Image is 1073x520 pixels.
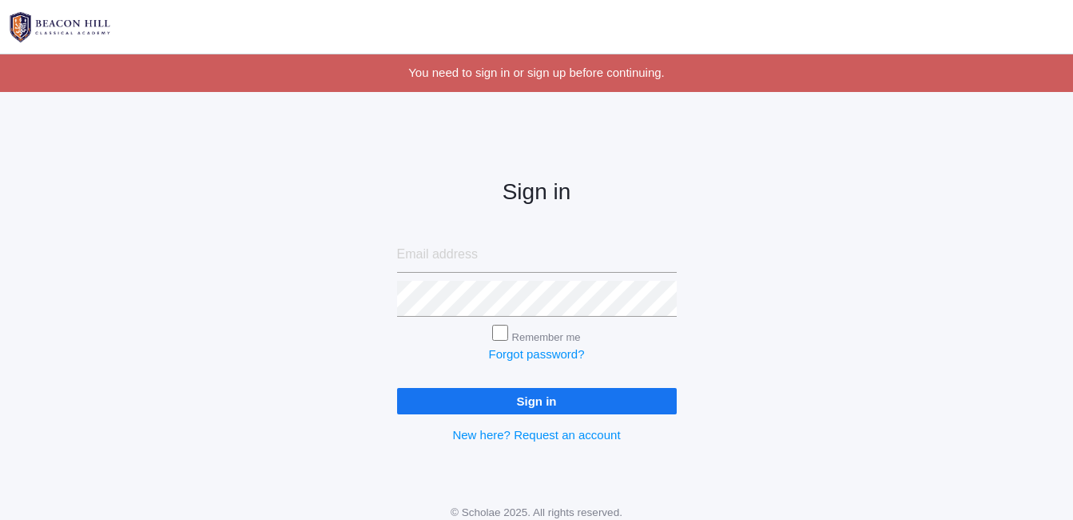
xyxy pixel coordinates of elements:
input: Email address [397,237,677,273]
a: New here? Request an account [452,428,620,442]
input: Sign in [397,388,677,414]
a: Forgot password? [488,347,584,361]
h2: Sign in [397,180,677,205]
label: Remember me [512,331,581,343]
